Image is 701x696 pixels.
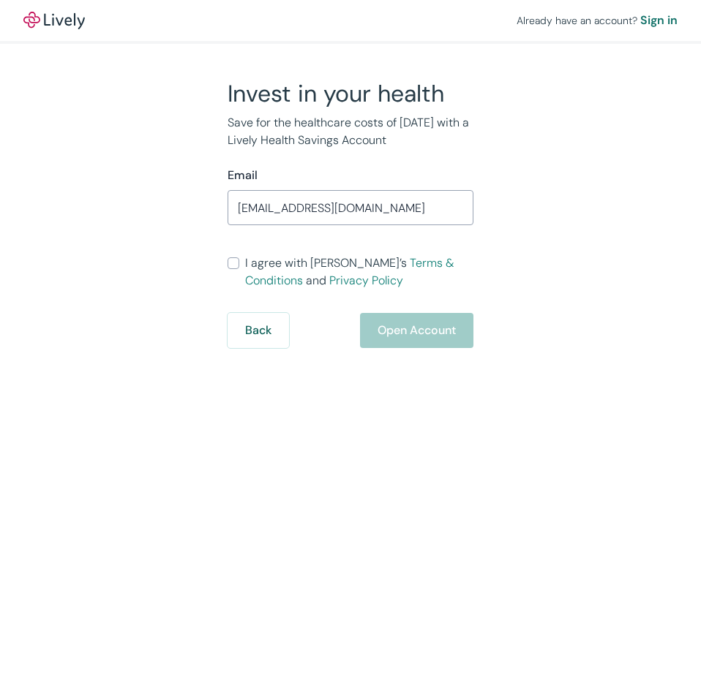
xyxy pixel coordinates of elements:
[23,12,85,29] img: Lively
[245,254,473,290] span: I agree with [PERSON_NAME]’s and
[228,79,473,108] h2: Invest in your health
[228,313,289,348] button: Back
[23,12,85,29] a: LivelyLively
[228,167,258,184] label: Email
[228,114,473,149] p: Save for the healthcare costs of [DATE] with a Lively Health Savings Account
[640,12,678,29] a: Sign in
[517,12,678,29] div: Already have an account?
[329,273,403,288] a: Privacy Policy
